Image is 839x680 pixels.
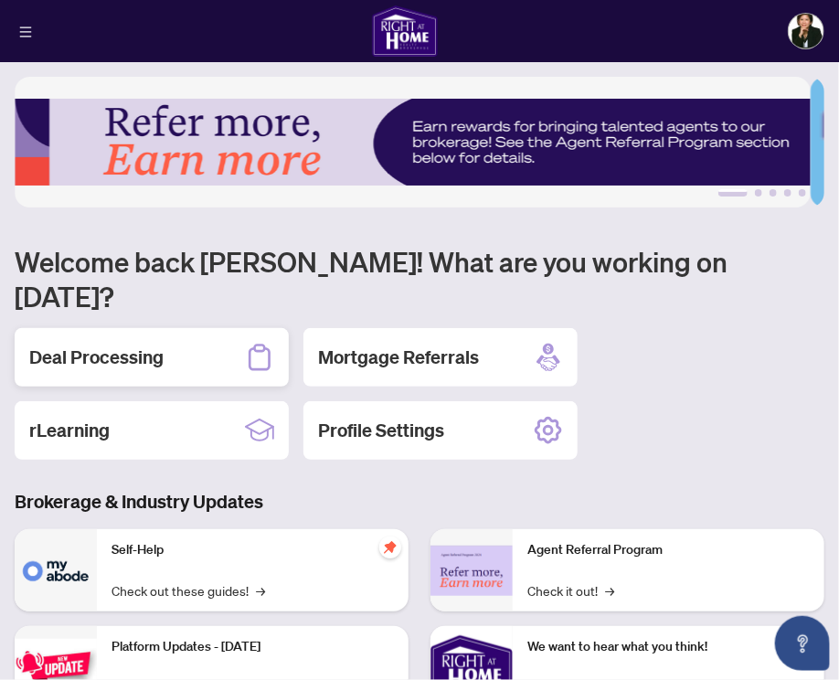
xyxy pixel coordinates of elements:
[112,580,265,600] a: Check out these guides!→
[605,580,614,600] span: →
[29,418,110,443] h2: rLearning
[318,345,479,370] h2: Mortgage Referrals
[15,77,811,207] img: Slide 0
[379,537,401,558] span: pushpin
[19,26,32,38] span: menu
[112,637,394,657] p: Platform Updates - [DATE]
[112,540,394,560] p: Self-Help
[256,580,265,600] span: →
[372,5,438,57] img: logo
[430,546,513,596] img: Agent Referral Program
[318,418,444,443] h2: Profile Settings
[15,489,824,515] h3: Brokerage & Industry Updates
[29,345,164,370] h2: Deal Processing
[755,189,762,197] button: 2
[15,244,824,313] h1: Welcome back [PERSON_NAME]! What are you working on [DATE]?
[799,189,806,197] button: 5
[784,189,791,197] button: 4
[15,529,97,611] img: Self-Help
[527,637,810,657] p: We want to hear what you think!
[789,14,823,48] img: Profile Icon
[775,616,830,671] button: Open asap
[527,580,614,600] a: Check it out!→
[527,540,810,560] p: Agent Referral Program
[718,189,748,197] button: 1
[770,189,777,197] button: 3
